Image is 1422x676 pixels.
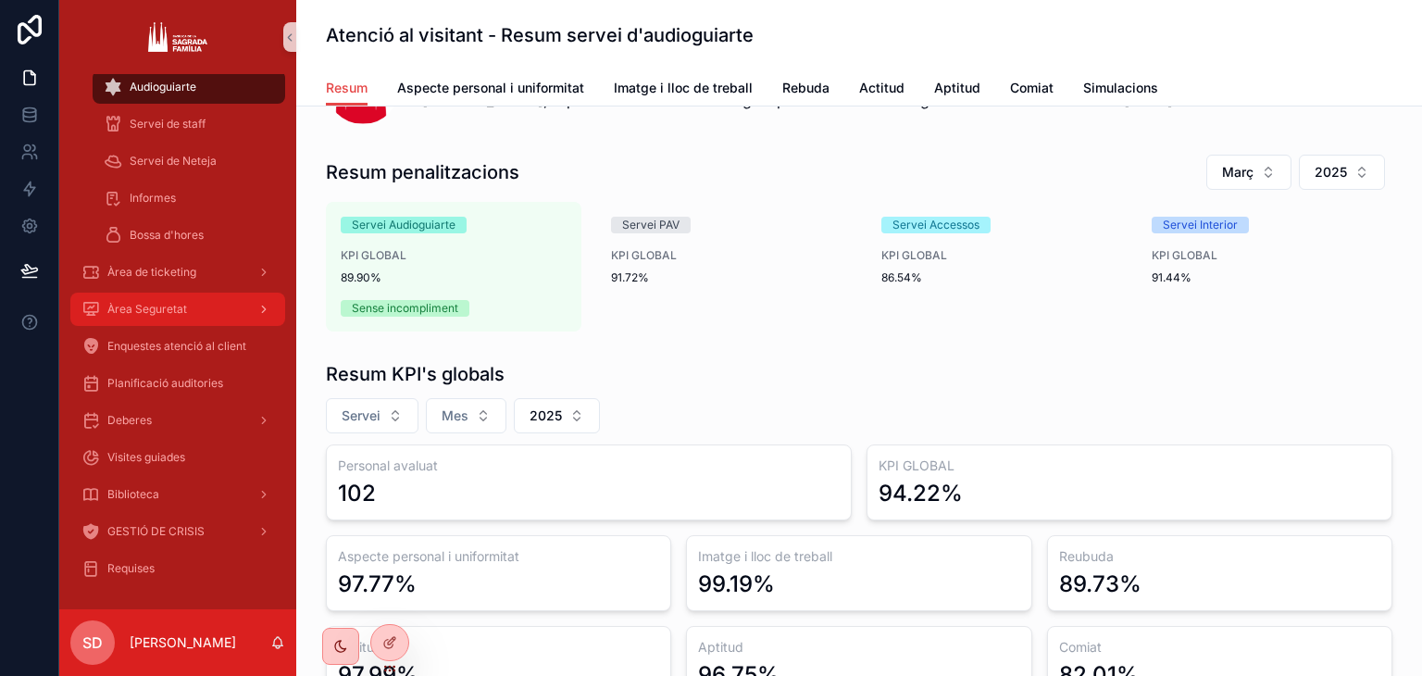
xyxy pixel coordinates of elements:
[148,22,206,52] img: App logo
[107,561,155,576] span: Requises
[442,407,468,425] span: Mes
[782,79,829,97] span: Rebuda
[326,398,418,433] button: Select Button
[130,80,196,94] span: Audioguiarte
[1222,163,1254,182] span: Març
[326,22,754,48] h1: Atenció al visitant - Resum servei d'audioguiarte
[342,407,380,425] span: Servei
[93,182,285,215] a: Informes
[338,570,417,599] div: 97.77%
[1299,155,1385,190] button: Select Button
[698,570,775,599] div: 99.19%
[514,398,600,433] button: Select Button
[1010,71,1054,108] a: Comiat
[107,524,205,539] span: GESTIÓ DE CRISIS
[82,632,103,654] span: SD
[614,71,753,108] a: Imatge i lloc de treball
[70,552,285,585] a: Requises
[1059,638,1380,657] h3: Comiat
[1059,570,1141,599] div: 89.73%
[70,515,285,548] a: GESTIÓ DE CRISIS
[341,248,567,263] span: KPI GLOBAL
[1010,79,1054,97] span: Comiat
[338,638,659,657] h3: Actitud
[352,217,455,233] div: Servei Audioguiarte
[130,117,206,131] span: Servei de staff
[611,248,837,263] span: KPI GLOBAL
[881,248,1107,263] span: KPI GLOBAL
[70,478,285,511] a: Biblioteca
[107,413,152,428] span: Deberes
[622,217,680,233] div: Servei PAV
[326,71,368,106] a: Resum
[93,219,285,252] a: Bossa d'hores
[70,441,285,474] a: Visites guiades
[698,547,1019,566] h3: Imatge i lloc de treball
[614,79,753,97] span: Imatge i lloc de treball
[782,71,829,108] a: Rebuda
[326,79,368,97] span: Resum
[1163,217,1238,233] div: Servei Interior
[352,300,458,317] div: Sense incompliment
[93,107,285,141] a: Servei de staff
[892,217,979,233] div: Servei Accessos
[107,339,246,354] span: Enquestes atenció al client
[338,479,376,508] div: 102
[130,633,236,652] p: [PERSON_NAME]
[338,547,659,566] h3: Aspecte personal i uniformitat
[341,270,567,285] span: 89.90%
[934,71,980,108] a: Aptitud
[70,293,285,326] a: Àrea Seguretat
[934,79,980,97] span: Aptitud
[859,71,904,108] a: Actitud
[426,398,506,433] button: Select Button
[1206,155,1291,190] button: Select Button
[70,256,285,289] a: Àrea de ticketing
[530,407,562,425] span: 2025
[130,154,217,169] span: Servei de Neteja
[107,302,187,317] span: Àrea Seguretat
[107,487,159,502] span: Biblioteca
[70,367,285,400] a: Planificació auditories
[130,228,204,243] span: Bossa d'hores
[93,70,285,104] a: Audioguiarte
[59,74,296,609] div: scrollable content
[1059,547,1380,566] h3: Reubuda
[70,330,285,363] a: Enquestes atenció al client
[879,479,963,508] div: 94.22%
[70,404,285,437] a: Deberes
[107,265,196,280] span: Àrea de ticketing
[93,144,285,178] a: Servei de Neteja
[611,270,837,285] span: 91.72%
[698,638,1019,657] h3: Aptitud
[1152,270,1378,285] span: 91.44%
[107,376,223,391] span: Planificació auditories
[879,457,1380,475] h3: KPI GLOBAL
[326,159,519,185] h1: Resum penalitzacions
[859,79,904,97] span: Actitud
[397,79,584,97] span: Aspecte personal i uniformitat
[1152,248,1378,263] span: KPI GLOBAL
[326,361,505,387] h1: Resum KPI's globals
[1083,79,1158,97] span: Simulacions
[338,457,840,475] h3: Personal avaluat
[397,71,584,108] a: Aspecte personal i uniformitat
[107,450,185,465] span: Visites guiades
[881,270,1107,285] span: 86.54%
[1083,71,1158,108] a: Simulacions
[130,191,176,206] span: Informes
[1315,163,1347,182] span: 2025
